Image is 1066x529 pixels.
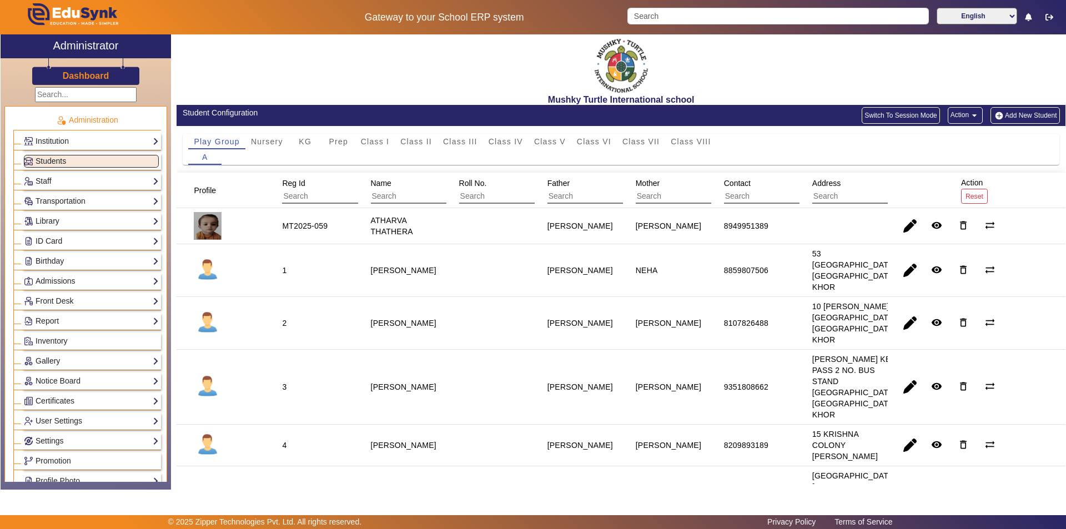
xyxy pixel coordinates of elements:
div: MT2025-059 [282,220,328,231]
div: Reg Id [278,173,395,208]
mat-icon: delete_outline [958,439,969,450]
div: NEHA [636,265,658,276]
img: profile.png [194,309,222,337]
div: [PERSON_NAME] [636,220,701,231]
mat-icon: sync_alt [984,220,995,231]
p: Administration [13,114,161,126]
input: Search [282,189,381,204]
input: Search [371,189,470,204]
a: Administrator [1,34,171,58]
mat-icon: sync_alt [984,264,995,275]
input: Search [636,189,735,204]
mat-icon: remove_red_eye [931,439,942,450]
img: Branchoperations.png [24,457,33,465]
span: KG [299,138,311,145]
a: Students [24,155,159,168]
div: Roll No. [455,173,572,208]
div: Student Configuration [183,107,615,119]
mat-icon: delete_outline [958,220,969,231]
div: Contact [720,173,837,208]
span: Reg Id [282,179,305,188]
img: Inventory.png [24,337,33,345]
div: 8209893189 [724,440,768,451]
div: [PERSON_NAME] [547,381,613,392]
input: Search [724,189,823,204]
button: Action [948,107,983,124]
div: [PERSON_NAME] [547,440,613,451]
span: Inventory [36,336,68,345]
span: Profile [194,186,216,195]
button: Switch To Session Mode [862,107,940,124]
img: profile.png [194,256,222,284]
mat-icon: remove_red_eye [931,264,942,275]
span: Play Group [194,138,240,145]
img: profile.png [194,431,222,459]
div: 15 KRISHNA COLONY [PERSON_NAME] [812,429,878,462]
div: [PERSON_NAME] [547,318,613,329]
img: profile.png [194,373,222,401]
span: Class II [400,138,432,145]
a: Inventory [24,335,159,347]
div: [PERSON_NAME] [636,381,701,392]
button: Add New Student [990,107,1059,124]
div: 53 [GEOGRAPHIC_DATA] [GEOGRAPHIC_DATA] KHOR [812,248,896,293]
div: 8949951389 [724,220,768,231]
div: [GEOGRAPHIC_DATA] [GEOGRAPHIC_DATA] [GEOGRAPHIC_DATA] [GEOGRAPHIC_DATA] [GEOGRAPHIC_DATA] [812,470,896,526]
div: 10 [PERSON_NAME][GEOGRAPHIC_DATA] [GEOGRAPHIC_DATA] KHOR [812,301,896,345]
mat-icon: remove_red_eye [931,381,942,392]
h3: Dashboard [63,70,109,81]
div: [PERSON_NAME] [547,220,613,231]
div: Profile [190,180,230,200]
input: Search [459,189,559,204]
h2: Administrator [53,39,119,52]
span: Class VII [622,138,660,145]
a: Promotion [24,455,159,467]
input: Search... [35,87,137,102]
img: Students.png [24,157,33,165]
mat-icon: delete_outline [958,264,969,275]
span: Class III [443,138,477,145]
span: Class I [361,138,390,145]
input: Search [547,189,647,204]
staff-with-status: ATHARVA THATHERA [371,216,413,236]
span: Class VI [577,138,611,145]
span: Name [371,179,391,188]
span: Students [36,157,66,165]
a: Dashboard [62,70,110,82]
div: 8107826488 [724,318,768,329]
span: Class VIII [671,138,711,145]
span: Nursery [251,138,283,145]
span: Roll No. [459,179,487,188]
mat-icon: remove_red_eye [931,220,942,231]
span: Class IV [489,138,523,145]
span: A [202,153,208,161]
h2: Mushky Turtle International school [177,94,1065,105]
h5: Gateway to your School ERP system [273,12,616,23]
input: Search [627,8,928,24]
mat-icon: arrow_drop_down [969,110,980,121]
staff-with-status: [PERSON_NAME] [371,319,436,328]
div: 3 [282,381,286,392]
div: Address [808,173,926,208]
a: Terms of Service [829,515,898,529]
staff-with-status: [PERSON_NAME] [371,441,436,450]
div: 2 [282,318,286,329]
a: Privacy Policy [762,515,821,529]
div: [PERSON_NAME] [547,265,613,276]
span: Contact [724,179,751,188]
img: f2cfa3ea-8c3d-4776-b57d-4b8cb03411bc [594,37,649,94]
span: Prep [329,138,348,145]
mat-icon: delete_outline [958,381,969,392]
div: 8859807506 [724,265,768,276]
div: [PERSON_NAME] [636,318,701,329]
mat-icon: sync_alt [984,381,995,392]
span: Mother [636,179,660,188]
mat-icon: delete_outline [958,317,969,328]
input: Search [812,189,912,204]
span: Promotion [36,456,71,465]
div: [PERSON_NAME] KE PASS 2 NO. BUS STAND [GEOGRAPHIC_DATA] [GEOGRAPHIC_DATA] KHOR [812,354,896,420]
staff-with-status: [PERSON_NAME] [371,382,436,391]
span: Father [547,179,570,188]
span: Class V [534,138,566,145]
mat-icon: sync_alt [984,317,995,328]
